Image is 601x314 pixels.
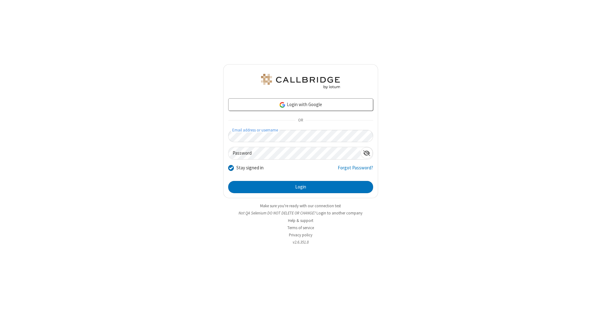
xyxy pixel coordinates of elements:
label: Stay signed in [236,164,264,172]
span: OR [295,116,306,125]
li: Not QA Selenium DO NOT DELETE OR CHANGE? [223,210,378,216]
input: Email address or username [228,130,373,142]
a: Help & support [288,218,313,223]
button: Login to another company [316,210,362,216]
a: Login with Google [228,98,373,111]
input: Password [229,147,361,159]
div: Show password [361,147,373,159]
a: Terms of service [287,225,314,230]
iframe: Chat [585,298,596,310]
a: Forgot Password? [338,164,373,176]
img: QA Selenium DO NOT DELETE OR CHANGE [260,74,341,89]
a: Make sure you're ready with our connection test [260,203,341,208]
button: Login [228,181,373,193]
a: Privacy policy [289,232,312,238]
li: v2.6.351.8 [223,239,378,245]
img: google-icon.png [279,101,286,108]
